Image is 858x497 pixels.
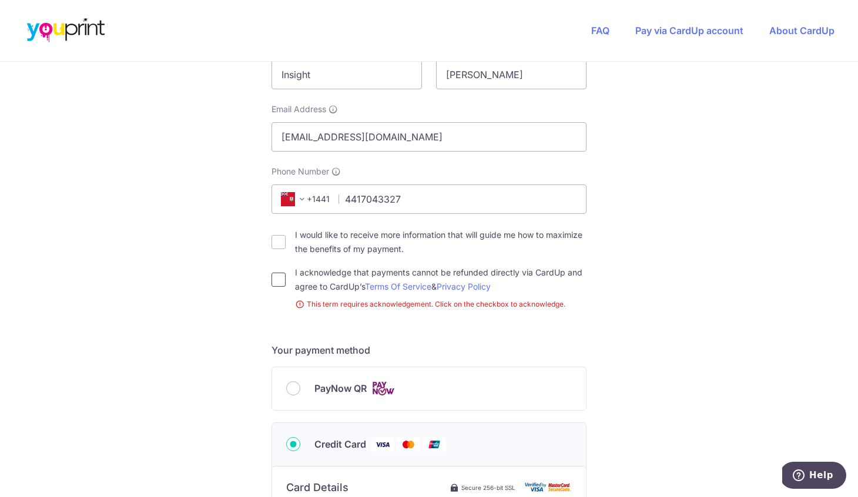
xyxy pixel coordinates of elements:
div: Credit Card Visa Mastercard Union Pay [286,437,572,452]
div: PayNow QR Cards logo [286,381,572,396]
label: I would like to receive more information that will guide me how to maximize the benefits of my pa... [295,228,586,256]
small: This term requires acknowledgement. Click on the checkbox to acknowledge. [295,298,586,310]
span: +1441 [281,192,309,206]
input: Email address [272,122,586,152]
img: card secure [525,482,572,492]
span: +1441 [277,192,330,206]
a: Pay via CardUp account [635,25,743,36]
img: Visa [371,437,394,452]
a: Privacy Policy [437,281,491,291]
a: FAQ [591,25,609,36]
label: I acknowledge that payments cannot be refunded directly via CardUp and agree to CardUp’s & [295,266,586,294]
h6: Card Details [286,481,348,495]
h5: Your payment method [272,343,586,357]
img: Union Pay [423,437,446,452]
a: About CardUp [769,25,834,36]
span: Secure 256-bit SSL [461,483,515,492]
img: Cards logo [371,381,395,396]
span: Phone Number [272,166,329,177]
span: PayNow QR [314,381,367,395]
a: Terms Of Service [365,281,431,291]
iframe: Opens a widget where you can find more information [782,462,846,491]
input: First name [272,60,422,89]
span: Email Address [272,103,326,115]
span: Credit Card [314,437,366,451]
img: Mastercard [397,437,420,452]
input: Last name [436,60,586,89]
